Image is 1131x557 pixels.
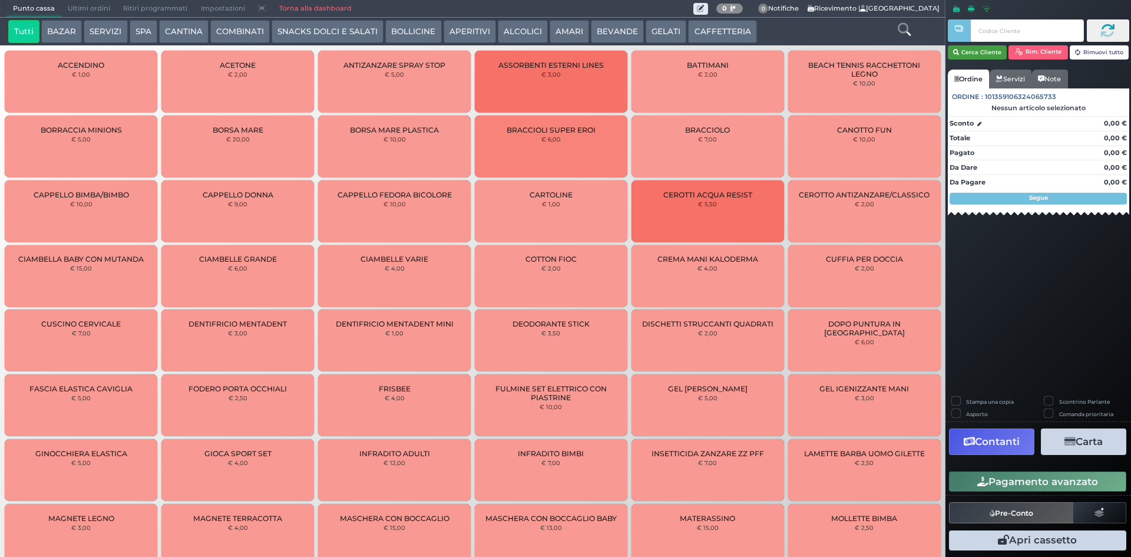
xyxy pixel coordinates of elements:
small: € 4,00 [697,265,717,272]
span: FASCIA ELASTICA CAVIGLIA [29,384,133,393]
button: CAFFETTERIA [688,20,756,44]
span: Ritiri programmati [117,1,194,17]
small: € 3,00 [855,394,874,401]
span: FODERO PORTA OCCHIALI [188,384,287,393]
strong: Totale [950,134,970,142]
span: DISCHETTI STRUCCANTI QUADRATI [642,319,773,328]
button: BOLLICINE [385,20,441,44]
small: € 15,00 [697,524,719,531]
small: € 7,00 [698,459,717,466]
button: BAZAR [41,20,82,44]
button: SERVIZI [84,20,127,44]
span: BRACCIOLI SUPER EROI [507,126,596,134]
span: BORSA MARE PLASTICA [350,126,439,134]
small: € 1,00 [385,329,404,337]
span: DOPO PUNTURA IN [GEOGRAPHIC_DATA] [798,319,930,337]
span: ACETONE [220,61,256,70]
button: Tutti [8,20,39,44]
span: INFRADITO ADULTI [359,449,430,458]
small: € 5,00 [71,394,91,401]
span: INFRADITO BIMBI [518,449,584,458]
span: CUSCINO CERVICALE [41,319,121,328]
span: LAMETTE BARBA UOMO GILETTE [804,449,925,458]
small: € 5,50 [698,200,717,207]
small: € 15,00 [70,265,92,272]
strong: Da Pagare [950,178,986,186]
small: € 3,50 [541,329,560,337]
span: Punto cassa [6,1,61,17]
strong: Sconto [950,118,974,128]
button: COMBINATI [210,20,270,44]
span: GEL IGENIZZANTE MANI [819,384,909,393]
input: Codice Cliente [971,19,1083,42]
label: Scontrino Parlante [1059,398,1110,406]
span: MAGNETE TERRACOTTA [193,514,282,523]
button: AMARI [550,20,589,44]
button: Rimuovi tutto [1070,45,1129,60]
strong: 0,00 € [1104,149,1127,157]
small: € 2,00 [698,71,717,78]
div: Nessun articolo selezionato [948,104,1129,112]
strong: Pagato [950,149,974,157]
span: ASSORBENTI ESTERNI LINES [498,61,604,70]
label: Asporto [966,410,988,418]
span: ACCENDINO [58,61,104,70]
span: COTTON FIOC [525,255,577,263]
small: € 13,00 [540,524,562,531]
span: FULMINE SET ELETTRICO CON PIASTRINE [485,384,617,402]
small: € 2,00 [855,265,874,272]
span: DEODORANTE STICK [512,319,590,328]
small: € 4,00 [228,524,248,531]
span: BORSA MARE [213,126,263,134]
span: CARTOLINE [530,190,573,199]
button: SNACKS DOLCI E SALATI [272,20,383,44]
span: 101359106324065733 [985,92,1056,102]
span: CEROTTI ACQUA RESIST [663,190,752,199]
small: € 9,00 [228,200,247,207]
small: € 5,00 [71,136,91,143]
button: SPA [130,20,157,44]
button: BEVANDE [591,20,644,44]
a: Servizi [989,70,1031,88]
span: MOLLETTE BIMBA [831,514,897,523]
small: € 6,00 [541,136,561,143]
button: ALCOLICI [498,20,548,44]
small: € 12,00 [383,459,405,466]
button: Contanti [949,429,1034,455]
span: GINOCCHIERA ELASTICA [35,449,127,458]
span: BRACCIOLO [685,126,730,134]
span: CUFFIA PER DOCCIA [826,255,903,263]
button: Pagamento avanzato [949,472,1126,492]
button: Rim. Cliente [1008,45,1068,60]
label: Stampa una copia [966,398,1014,406]
small: € 5,00 [698,394,717,401]
small: € 10,00 [853,80,875,87]
a: Note [1031,70,1067,88]
strong: 0,00 € [1104,178,1127,186]
strong: Segue [1029,194,1048,202]
small: € 5,00 [385,71,404,78]
small: € 4,00 [228,459,248,466]
small: € 3,00 [71,524,91,531]
span: Impostazioni [194,1,252,17]
span: 0 [758,4,769,14]
span: BATTIMANI [687,61,729,70]
span: MASCHERA CON BOCCAGLIO BABY [485,514,617,523]
small: € 7,00 [72,329,91,337]
strong: Da Dare [950,163,977,172]
small: € 2,00 [541,265,561,272]
small: € 1,00 [72,71,90,78]
span: CAPPELLO DONNA [203,190,273,199]
small: € 4,00 [385,265,405,272]
small: € 7,00 [541,459,560,466]
span: Ordine : [952,92,983,102]
button: Carta [1041,429,1126,455]
strong: 0,00 € [1104,134,1127,142]
small: € 5,00 [71,459,91,466]
button: Pre-Conto [949,502,1074,523]
small: € 20,00 [226,136,250,143]
small: € 10,00 [853,136,875,143]
small: € 10,00 [540,403,562,410]
button: Apri cassetto [949,530,1126,551]
label: Comanda prioritaria [1059,410,1113,418]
